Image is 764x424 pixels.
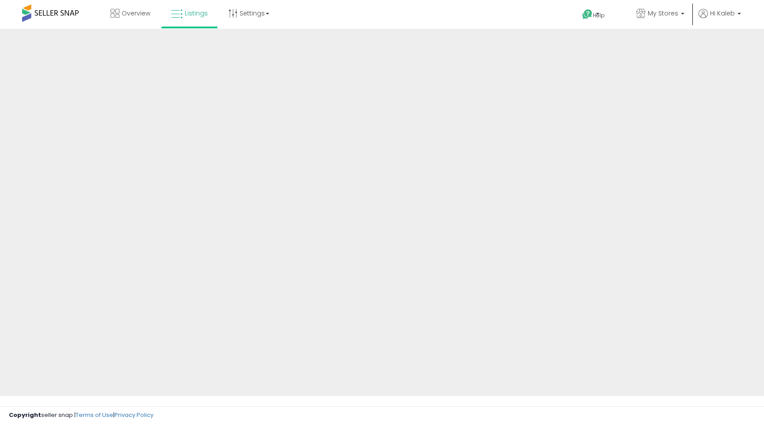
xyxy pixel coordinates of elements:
[710,9,735,18] span: Hi Kaleb
[648,9,678,18] span: My Stores
[122,9,150,18] span: Overview
[185,9,208,18] span: Listings
[575,2,622,29] a: Help
[582,9,593,20] i: Get Help
[593,12,605,19] span: Help
[699,9,741,29] a: Hi Kaleb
